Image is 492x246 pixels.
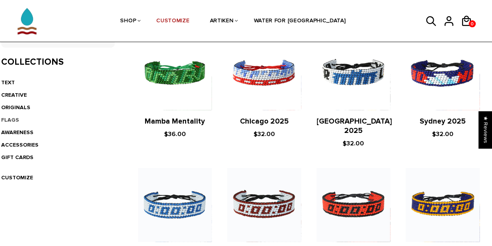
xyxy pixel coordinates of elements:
a: WATER FOR [GEOGRAPHIC_DATA] [254,1,346,42]
a: Sydney 2025 [420,117,466,126]
a: CUSTOMIZE [156,1,189,42]
span: 0 [469,19,476,29]
a: Mamba Mentality [145,117,205,126]
a: AWARENESS [1,129,33,136]
h3: Collections [1,57,115,68]
a: ORIGINALS [1,104,30,111]
a: 0 [469,20,476,27]
span: $32.00 [343,140,364,147]
a: Chicago 2025 [240,117,289,126]
a: CREATIVE [1,92,27,98]
span: $36.00 [164,130,186,138]
a: FLAGS [1,117,19,123]
a: SHOP [120,1,136,42]
a: GIFT CARDS [1,154,33,161]
a: CUSTOMIZE [1,174,33,181]
a: TEXT [1,79,15,86]
a: [GEOGRAPHIC_DATA] 2025 [317,117,392,135]
div: Click to open Judge.me floating reviews tab [479,111,492,148]
span: $32.00 [254,130,275,138]
a: ARTIKEN [210,1,233,42]
span: $32.00 [432,130,453,138]
a: ACCESSORIES [1,142,39,148]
